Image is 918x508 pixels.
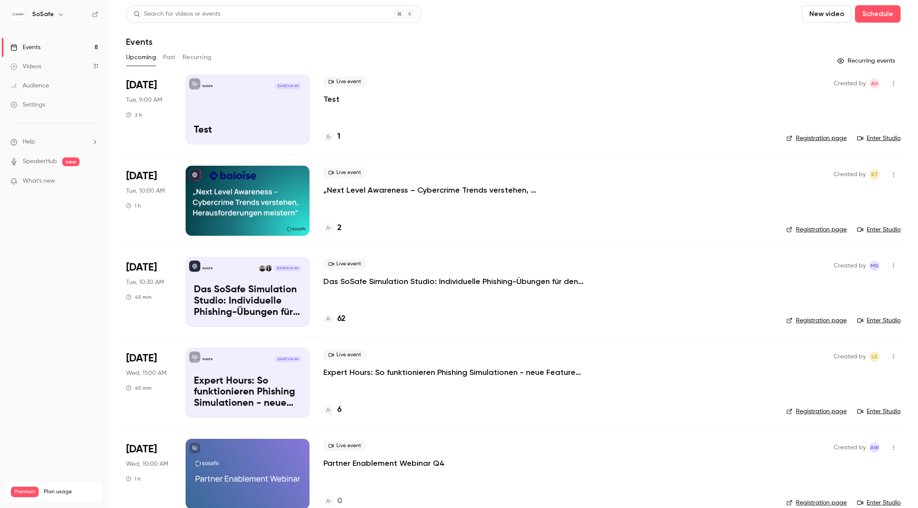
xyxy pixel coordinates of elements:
div: 45 min [126,384,152,391]
span: Tue, 10:00 AM [126,187,165,195]
a: Expert Hours: So funktionieren Phishing Simulationen - neue Features, Tipps & TricksSoSafe[DATE] ... [186,348,309,418]
span: Stefanie Theil [869,169,880,180]
a: Expert Hours: So funktionieren Phishing Simulationen - neue Features, Tipps & Tricks [323,367,584,378]
a: Enter Studio [857,134,901,143]
div: Settings [10,100,45,109]
span: AH [871,78,878,89]
span: [DATE] [126,78,157,92]
div: 1 h [126,475,141,482]
span: ST [871,169,878,180]
span: Premium [11,487,39,497]
span: [DATE] [126,261,157,274]
div: 2 h [126,111,142,118]
a: 1 [323,131,340,143]
a: Registration page [786,498,847,507]
button: Upcoming [126,50,156,64]
span: new [62,157,80,166]
button: New video [802,5,851,23]
h4: 0 [337,495,342,507]
span: MS [871,261,878,271]
span: Help [23,137,35,147]
p: Das SoSafe Simulation Studio: Individuelle Phishing-Übungen für den öffentlichen Sektor [194,284,301,318]
a: Enter Studio [857,407,901,416]
div: Videos [10,62,41,71]
h4: 2 [337,222,342,234]
img: SoSafe [11,7,25,21]
button: Past [163,50,176,64]
div: Sep 9 Tue, 9:00 AM (Europe/Berlin) [126,75,172,144]
span: Wed, 10:00 AM [126,460,168,468]
h6: SoSafe [32,10,54,19]
p: Test [194,125,301,136]
a: „Next Level Awareness – Cybercrime Trends verstehen, Herausforderungen meistern“ Telekom Schweiz ... [323,185,584,195]
h4: 6 [337,404,342,416]
p: SoSafe [202,266,213,271]
img: Gabriel Simkin [259,265,265,271]
span: What's new [23,177,55,186]
div: Search for videos or events [133,10,220,19]
a: 0 [323,495,342,507]
a: Enter Studio [857,225,901,234]
span: AW [870,442,879,453]
p: SoSafe [202,357,213,361]
span: Created by [834,351,866,362]
a: Registration page [786,316,847,325]
h4: 62 [337,313,346,325]
span: [DATE] 9:00 AM [275,83,301,89]
h4: 1 [337,131,340,143]
div: 1 h [126,202,141,209]
a: 62 [323,313,346,325]
div: Events [10,43,40,52]
span: [DATE] [126,169,157,183]
span: Tue, 9:00 AM [126,96,162,104]
span: Live event [323,77,366,87]
span: Live event [323,259,366,269]
iframe: Noticeable Trigger [88,177,98,185]
a: Test SoSafe[DATE] 9:00 AMTest [186,75,309,144]
span: Luise Schulz [869,351,880,362]
span: Markus Stalf [869,261,880,271]
a: Test [323,94,339,104]
span: [DATE] 11:00 AM [275,356,301,362]
span: Created by [834,78,866,89]
span: Live event [323,350,366,360]
span: Wed, 11:00 AM [126,369,166,378]
div: Sep 9 Tue, 10:00 AM (Europe/Berlin) [126,166,172,235]
span: Adriana Hanika [869,78,880,89]
a: SpeakerHub [23,157,57,166]
a: Registration page [786,407,847,416]
span: Tue, 10:30 AM [126,278,164,287]
a: Enter Studio [857,498,901,507]
span: Live event [323,441,366,451]
li: help-dropdown-opener [10,137,98,147]
a: Das SoSafe Simulation Studio: Individuelle Phishing-Übungen für den öffentlichen SektorSoSafeArzu... [186,257,309,327]
button: Schedule [855,5,901,23]
a: Partner Enablement Webinar Q4 [323,458,445,468]
span: Created by [834,261,866,271]
a: Das SoSafe Simulation Studio: Individuelle Phishing-Übungen für den öffentlichen Sektor [323,276,584,287]
div: Sep 10 Wed, 11:00 AM (Europe/Berlin) [126,348,172,418]
div: 45 min [126,294,152,301]
span: [DATE] 10:30 AM [274,265,301,271]
p: SoSafe [202,84,213,88]
span: Alexandra Wasilewski [869,442,880,453]
div: Audience [10,81,49,90]
span: Plan usage [44,488,98,495]
a: Enter Studio [857,316,901,325]
a: Registration page [786,134,847,143]
a: 2 [323,222,342,234]
span: Created by [834,169,866,180]
button: Recurring [183,50,212,64]
a: 6 [323,404,342,416]
div: Sep 9 Tue, 10:30 AM (Europe/Berlin) [126,257,172,327]
span: Live event [323,167,366,178]
span: LS [871,351,878,362]
span: Created by [834,442,866,453]
button: Recurring events [833,54,901,68]
p: Expert Hours: So funktionieren Phishing Simulationen - neue Features, Tipps & Tricks [194,376,301,409]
